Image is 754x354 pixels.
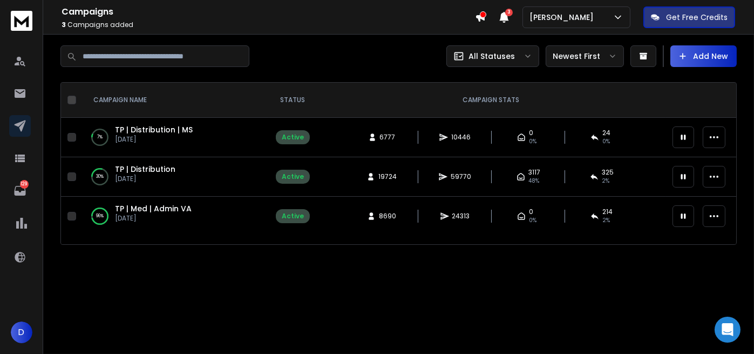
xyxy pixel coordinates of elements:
[11,322,32,343] button: D
[602,137,610,146] span: 0 %
[269,83,316,118] th: STATUS
[505,9,513,16] span: 3
[80,197,269,236] td: 96%TP | Med | Admin VA[DATE]
[80,83,269,118] th: CAMPAIGN NAME
[115,124,193,135] a: TP | Distribution | MS
[468,51,515,62] p: All Statuses
[115,203,192,214] a: TP | Med | Admin VA
[529,12,598,23] p: [PERSON_NAME]
[666,12,728,23] p: Get Free Credits
[451,133,471,142] span: 10446
[670,45,737,67] button: Add New
[96,211,104,222] p: 96 %
[316,83,666,118] th: CAMPAIGN STATS
[62,20,66,29] span: 3
[282,133,304,142] div: Active
[62,5,475,18] h1: Campaigns
[115,164,175,175] a: TP | Distribution
[115,135,193,144] p: [DATE]
[80,157,269,197] td: 30%TP | Distribution[DATE]
[379,212,396,221] span: 8690
[282,212,304,221] div: Active
[546,45,624,67] button: Newest First
[20,180,29,189] p: 129
[528,177,539,185] span: 48 %
[452,212,470,221] span: 24313
[9,180,31,202] a: 129
[96,171,104,182] p: 30 %
[529,208,533,216] span: 0
[80,118,269,157] td: 7%TP | Distribution | MS[DATE]
[451,172,471,181] span: 59770
[115,175,175,183] p: [DATE]
[62,21,475,29] p: Campaigns added
[529,129,533,137] span: 0
[643,6,735,28] button: Get Free Credits
[602,177,609,185] span: 2 %
[97,132,103,143] p: 7 %
[282,172,304,181] div: Active
[528,168,540,177] span: 3117
[115,214,192,223] p: [DATE]
[380,133,396,142] span: 6777
[529,216,536,225] span: 0%
[11,11,32,31] img: logo
[378,172,397,181] span: 19724
[529,137,536,146] span: 0%
[602,208,613,216] span: 214
[602,129,610,137] span: 24
[602,216,610,225] span: 2 %
[602,168,614,177] span: 325
[715,317,741,343] div: Open Intercom Messenger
